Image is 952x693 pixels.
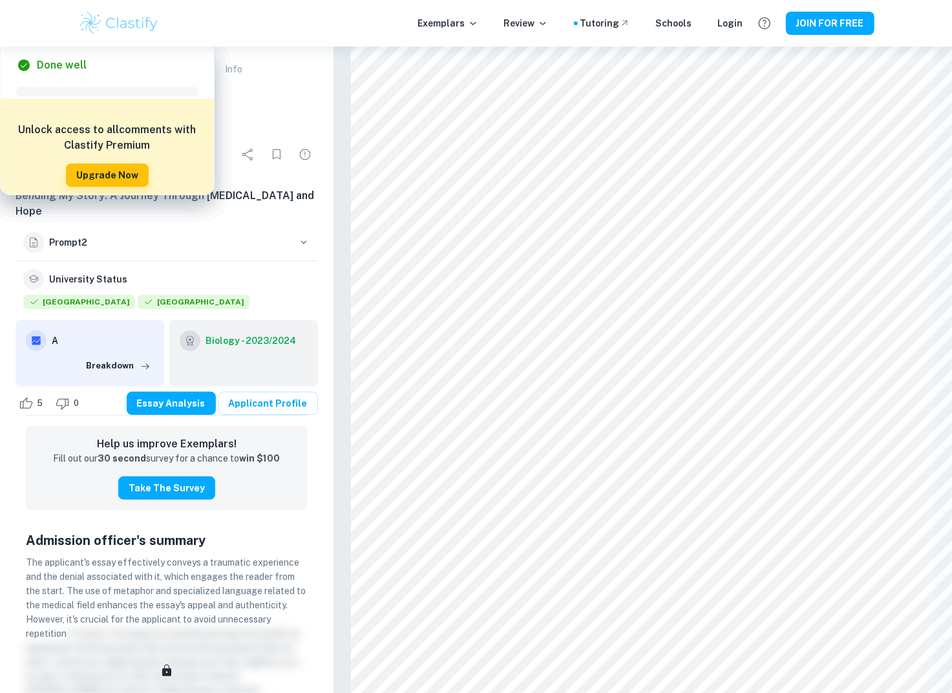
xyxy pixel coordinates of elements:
[26,531,308,550] h5: Admission officer's summary
[66,164,149,187] button: Upgrade Now
[580,16,630,30] a: Tutoring
[26,557,306,639] span: The applicant's essay effectively conveys a traumatic experience and the denial associated with i...
[656,16,692,30] a: Schools
[206,330,296,351] a: Biology - 2023/2024
[49,235,292,250] h6: Prompt 2
[504,16,548,30] p: Review
[36,436,297,452] h6: Help us improve Exemplars!
[98,453,146,464] strong: 30 second
[292,142,318,167] div: Report issue
[30,397,50,410] span: 5
[52,393,86,414] div: Dislike
[718,16,743,30] a: Login
[78,10,160,36] img: Clastify logo
[786,12,874,35] button: JOIN FOR FREE
[16,188,318,219] h6: Bending My Story: A Journey Through [MEDICAL_DATA] and Hope
[7,122,207,153] h6: Unlock access to all comments with Clastify Premium
[37,58,87,73] h6: Done well
[138,295,249,312] div: Accepted: Case Western Reserve University
[23,295,135,312] div: Accepted: Purdue University
[23,295,135,309] span: [GEOGRAPHIC_DATA]
[127,392,216,415] button: Essay Analysis
[138,295,249,309] span: [GEOGRAPHIC_DATA]
[754,12,776,34] button: Help and Feedback
[53,452,280,466] p: Fill out our survey for a chance to
[16,393,50,414] div: Like
[206,334,296,348] h6: Biology - 2023/2024
[83,356,154,376] button: Breakdown
[67,397,86,410] span: 0
[16,224,318,261] button: Prompt2
[49,272,127,286] h6: University Status
[239,453,280,464] strong: win $100
[264,142,290,167] div: Bookmark
[52,334,154,348] h6: A
[418,16,478,30] p: Exemplars
[218,392,318,415] a: Applicant Profile
[235,142,261,167] div: Share
[225,62,242,76] p: Info
[118,476,215,500] button: Take the Survey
